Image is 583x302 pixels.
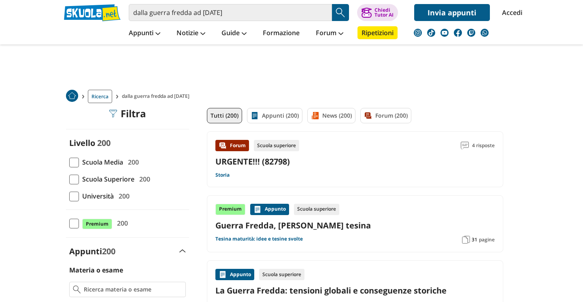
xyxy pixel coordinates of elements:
a: Home [66,90,78,103]
img: Forum filtro contenuto [364,112,372,120]
label: Livello [69,137,95,148]
a: Notizie [174,26,207,41]
span: 200 [102,246,115,257]
input: Cerca appunti, riassunti o versioni [129,4,332,21]
span: Università [79,191,114,201]
img: Appunti contenuto [253,205,262,213]
img: Filtra filtri mobile [109,110,117,118]
span: 200 [97,137,111,148]
img: facebook [454,29,462,37]
a: Formazione [261,26,302,41]
a: Guerra Fredda, [PERSON_NAME] tesina [215,220,495,231]
a: La Guerra Fredda: tensioni globali e conseguenze storiche [215,285,495,296]
button: ChiediTutor AI [357,4,398,21]
a: Appunti [127,26,162,41]
img: Apri e chiudi sezione [179,249,186,253]
img: twitch [467,29,475,37]
span: 200 [136,174,150,184]
a: URGENTE!!! (82798) [215,156,290,167]
a: Tutti (200) [207,108,242,123]
img: News filtro contenuto [311,112,319,120]
span: 200 [115,191,130,201]
img: Pagine [462,236,470,244]
span: 31 [472,237,477,243]
div: Appunto [215,269,254,280]
a: Ripetizioni [357,26,398,39]
span: 4 risposte [472,140,495,151]
span: pagine [479,237,495,243]
a: Tesina maturità: idee e tesine svolte [215,236,303,242]
img: Ricerca materia o esame [73,285,81,294]
img: Home [66,90,78,102]
button: Search Button [332,4,349,21]
a: Ricerca [88,90,112,103]
span: 200 [114,218,128,228]
label: Appunti [69,246,115,257]
div: Chiedi Tutor AI [374,8,394,17]
img: Appunti filtro contenuto [251,112,259,120]
img: Cerca appunti, riassunti o versioni [334,6,347,19]
div: Filtra [109,108,146,119]
img: tiktok [427,29,435,37]
span: Scuola Superiore [79,174,134,184]
span: Premium [82,219,112,229]
div: Appunto [250,204,289,215]
img: instagram [414,29,422,37]
div: Forum [215,140,249,151]
img: Commenti lettura [461,141,469,150]
div: Scuola superiore [294,204,339,215]
a: Storia [215,172,230,178]
a: Invia appunti [414,4,490,21]
span: dalla guerra fredda ad [DATE] [122,90,193,103]
a: News (200) [307,108,355,123]
label: Materia o esame [69,266,123,275]
a: Appunti (200) [247,108,302,123]
input: Ricerca materia o esame [84,285,182,294]
img: Appunti contenuto [219,270,227,279]
div: Scuola superiore [254,140,299,151]
span: 200 [125,157,139,167]
div: Premium [215,204,245,215]
img: youtube [440,29,449,37]
div: Scuola superiore [259,269,304,280]
a: Accedi [502,4,519,21]
a: Forum (200) [360,108,411,123]
a: Guide [219,26,249,41]
a: Forum [314,26,345,41]
span: Scuola Media [79,157,123,167]
img: WhatsApp [481,29,489,37]
img: Forum contenuto [219,141,227,150]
